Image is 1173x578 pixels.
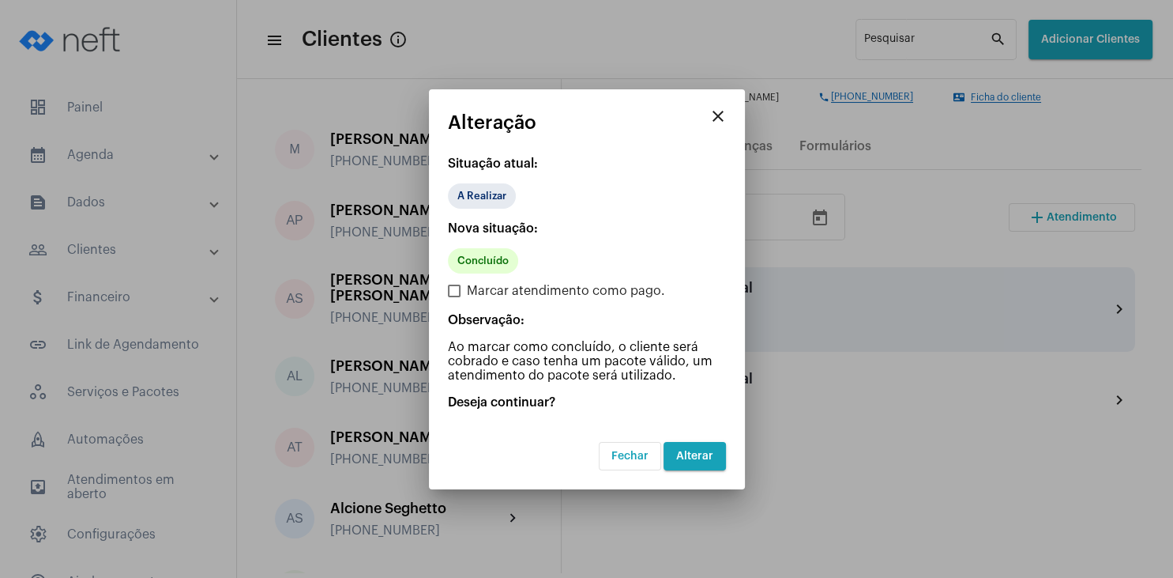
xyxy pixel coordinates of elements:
mat-chip: Concluído [448,248,518,274]
p: Observação: [448,313,726,327]
mat-icon: close [709,107,727,126]
p: Deseja continuar? [448,395,726,410]
button: Alterar [664,442,726,470]
p: Nova situação: [448,221,726,236]
button: Fechar [599,442,661,470]
span: Alteração [448,112,536,133]
mat-chip: A Realizar [448,183,516,209]
span: Alterar [676,451,713,462]
p: Ao marcar como concluído, o cliente será cobrado e caso tenha um pacote válido, um atendimento do... [448,340,726,383]
span: Fechar [611,451,649,462]
span: Marcar atendimento como pago. [467,281,665,300]
p: Situação atual: [448,157,726,171]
